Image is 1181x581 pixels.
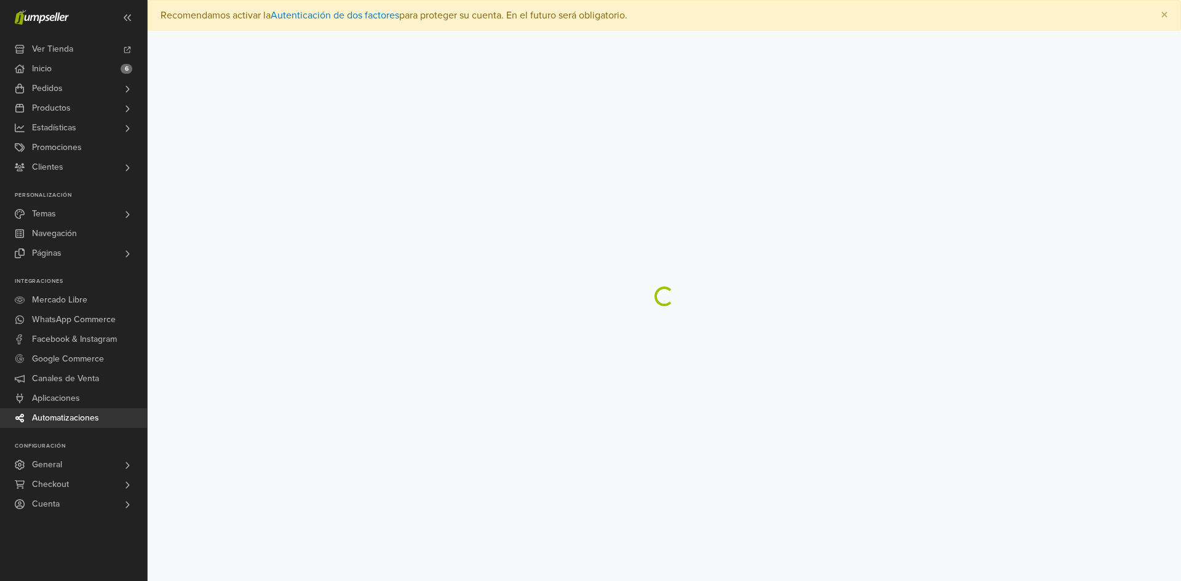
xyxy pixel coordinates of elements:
span: WhatsApp Commerce [32,310,116,330]
span: 6 [121,64,132,74]
span: Aplicaciones [32,389,80,408]
span: General [32,455,62,475]
p: Personalización [15,192,147,199]
p: Configuración [15,443,147,450]
span: Temas [32,204,56,224]
span: Facebook & Instagram [32,330,117,349]
span: Cuenta [32,494,60,514]
span: Ver Tienda [32,39,73,59]
span: Páginas [32,243,62,263]
span: Mercado Libre [32,290,87,310]
span: Navegación [32,224,77,243]
span: Google Commerce [32,349,104,369]
a: Autenticación de dos factores [271,9,399,22]
span: Automatizaciones [32,408,99,428]
span: Promociones [32,138,82,157]
span: Inicio [32,59,52,79]
span: Pedidos [32,79,63,98]
button: Close [1148,1,1180,30]
span: × [1161,6,1168,24]
span: Estadísticas [32,118,76,138]
p: Integraciones [15,278,147,285]
span: Canales de Venta [32,369,99,389]
span: Clientes [32,157,63,177]
span: Checkout [32,475,69,494]
span: Productos [32,98,71,118]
